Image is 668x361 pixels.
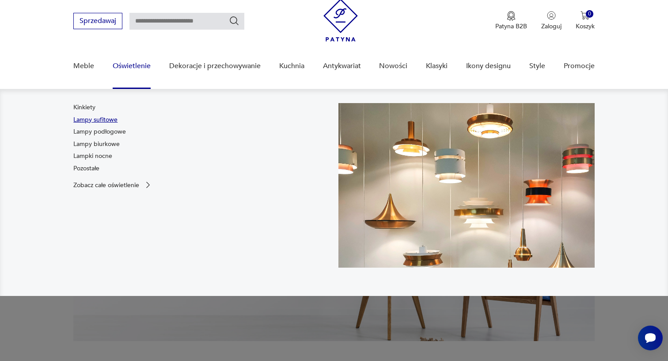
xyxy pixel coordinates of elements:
[73,13,122,29] button: Sprzedawaj
[323,49,361,83] a: Antykwariat
[576,22,595,31] p: Koszyk
[638,326,663,350] iframe: Smartsupp widget button
[73,115,118,124] a: Lampy sufitowe
[73,164,99,173] a: Pozostałe
[379,49,407,83] a: Nowości
[586,10,593,18] div: 0
[547,11,556,20] img: Ikonka użytkownika
[466,49,511,83] a: Ikony designu
[529,49,545,83] a: Style
[73,103,95,112] a: Kinkiety
[73,127,126,136] a: Lampy podłogowe
[426,49,448,83] a: Klasyki
[73,19,122,25] a: Sprzedawaj
[229,15,239,26] button: Szukaj
[169,49,261,83] a: Dekoracje i przechowywanie
[581,11,589,20] img: Ikona koszyka
[541,22,562,31] p: Zaloguj
[564,49,595,83] a: Promocje
[73,180,152,189] a: Zobacz całe oświetlenie
[73,49,94,83] a: Meble
[495,22,527,31] p: Patyna B2B
[541,11,562,31] button: Zaloguj
[73,140,120,149] a: Lampy biurkowe
[73,152,112,161] a: Lampki nocne
[279,49,304,83] a: Kuchnia
[495,11,527,31] a: Ikona medaluPatyna B2B
[113,49,151,83] a: Oświetlenie
[507,11,516,21] img: Ikona medalu
[576,11,595,31] button: 0Koszyk
[73,182,139,188] p: Zobacz całe oświetlenie
[338,103,595,268] img: a9d990cd2508053be832d7f2d4ba3cb1.jpg
[495,11,527,31] button: Patyna B2B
